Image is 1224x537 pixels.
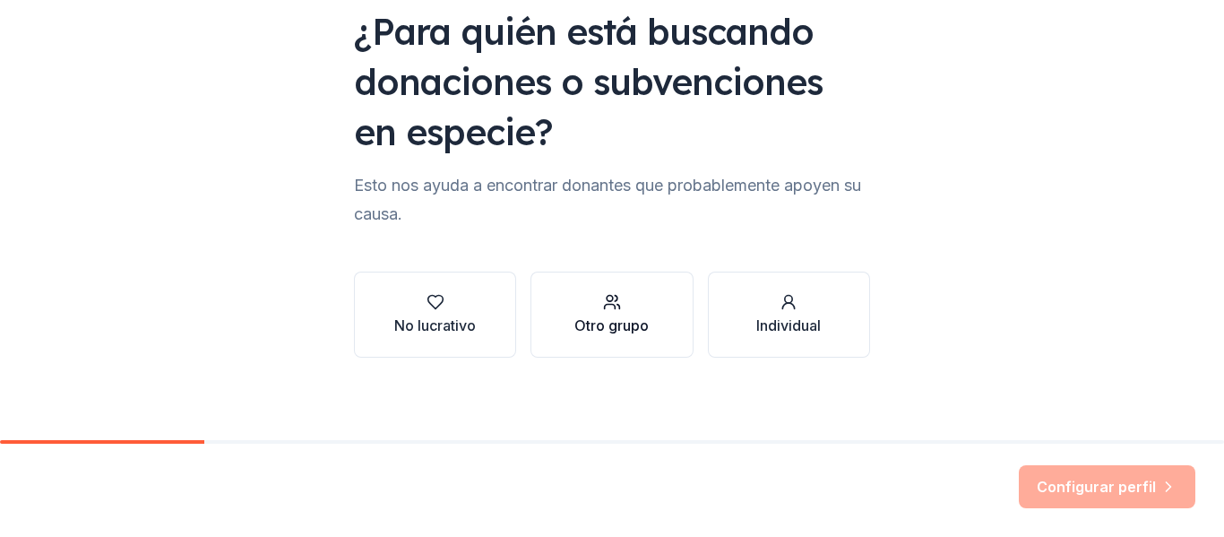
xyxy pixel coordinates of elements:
[530,272,693,358] button: Otro grupo
[354,176,861,223] font: Esto nos ayuda a encontrar donantes que probablemente apoyen su causa.
[394,316,476,334] font: No lucrativo
[708,272,870,358] button: Individual
[354,9,823,154] font: ¿Para quién está buscando donaciones o subvenciones en especie?
[354,272,516,358] button: No lucrativo
[756,316,821,334] font: Individual
[574,316,649,334] font: Otro grupo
